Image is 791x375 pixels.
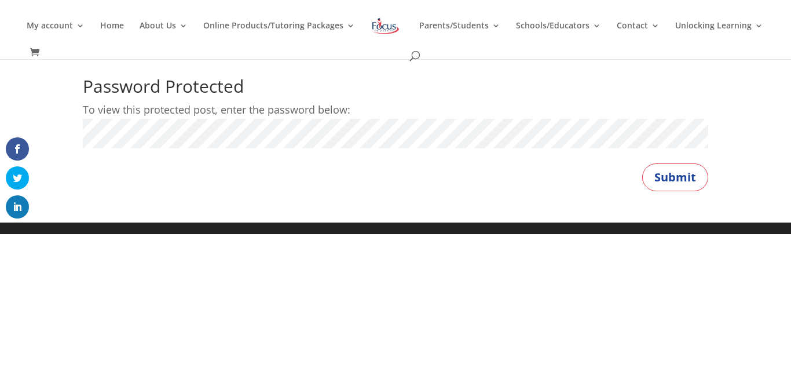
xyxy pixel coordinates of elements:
[100,21,124,49] a: Home
[140,21,188,49] a: About Us
[516,21,601,49] a: Schools/Educators
[83,78,708,101] h1: Password Protected
[371,16,401,37] img: Focus on Learning
[419,21,500,49] a: Parents/Students
[675,21,763,49] a: Unlocking Learning
[83,101,708,119] p: To view this protected post, enter the password below:
[642,163,708,191] button: Submit
[27,21,85,49] a: My account
[617,21,660,49] a: Contact
[203,21,355,49] a: Online Products/Tutoring Packages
